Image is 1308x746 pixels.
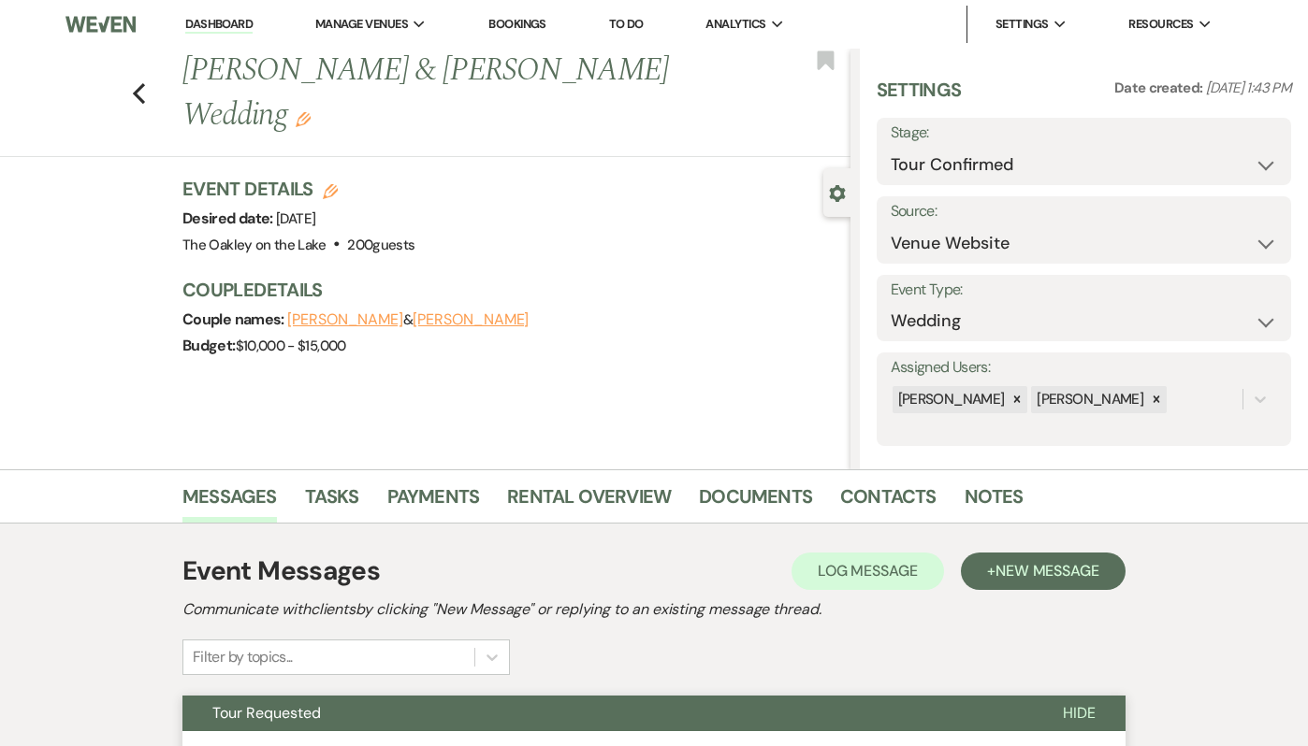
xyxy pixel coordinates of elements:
button: [PERSON_NAME] [287,312,403,327]
h3: Event Details [182,176,415,202]
h1: Event Messages [182,552,380,591]
button: Hide [1033,696,1126,731]
a: Dashboard [185,16,253,34]
span: Desired date: [182,208,276,228]
a: Documents [699,481,812,523]
div: Filter by topics... [193,646,293,668]
h3: Settings [877,77,962,118]
h1: [PERSON_NAME] & [PERSON_NAME] Wedding [182,49,709,137]
span: Couple names: [182,309,287,329]
span: Date created: [1114,79,1206,97]
button: [PERSON_NAME] [413,312,529,327]
h3: Couple Details [182,277,832,303]
a: Notes [965,481,1024,523]
span: Budget: [182,336,236,355]
button: Edit [296,110,311,127]
label: Source: [891,198,1277,225]
a: Rental Overview [507,481,671,523]
span: Resources [1128,15,1193,34]
div: [PERSON_NAME] [893,386,1008,413]
a: Bookings [488,16,546,32]
span: Analytics [705,15,765,34]
button: Close lead details [829,183,846,201]
span: Tour Requested [212,703,321,723]
label: Assigned Users: [891,354,1277,381]
span: [DATE] 1:43 PM [1206,79,1291,97]
a: Payments [387,481,480,523]
span: [DATE] [276,209,315,228]
span: Settings [996,15,1049,34]
a: Tasks [305,481,359,523]
a: Contacts [840,481,937,523]
span: The Oakley on the Lake [182,236,326,254]
h2: Communicate with clients by clicking "New Message" or replying to an existing message thread. [182,598,1126,621]
span: $10,000 - $15,000 [236,337,346,355]
span: New Message [996,561,1099,581]
span: Manage Venues [315,15,408,34]
a: To Do [609,16,644,32]
div: [PERSON_NAME] [1031,386,1146,413]
button: Log Message [792,552,944,590]
label: Event Type: [891,277,1277,304]
label: Stage: [891,120,1277,147]
button: +New Message [961,552,1126,590]
span: 200 guests [347,236,414,254]
button: Tour Requested [182,696,1033,731]
span: Log Message [818,561,918,581]
img: Weven Logo [65,5,136,44]
a: Messages [182,481,277,523]
span: & [287,310,529,329]
span: Hide [1063,703,1096,723]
